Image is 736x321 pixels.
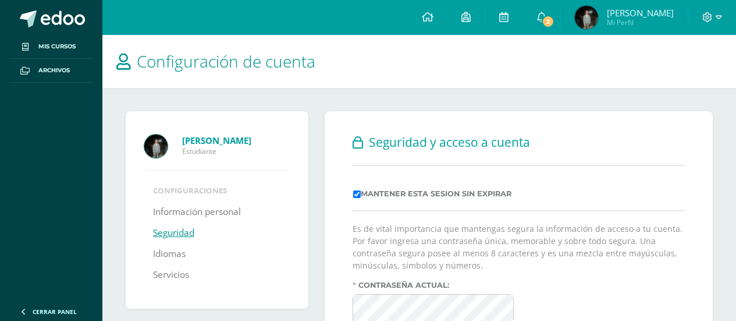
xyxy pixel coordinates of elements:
[38,42,76,51] span: Mis cursos
[182,146,290,156] span: Estudiante
[137,50,315,72] span: Configuración de cuenta
[153,202,241,223] a: Información personal
[33,308,77,316] span: Cerrar panel
[182,135,251,146] strong: [PERSON_NAME]
[153,223,194,244] a: Seguridad
[607,7,674,19] span: [PERSON_NAME]
[542,15,554,28] span: 2
[607,17,674,27] span: Mi Perfil
[153,244,186,264] a: Idiomas
[353,223,685,271] p: Es de vital importancia que mantengas segura la información de acceso a tu cuenta. Por favor ingr...
[182,135,290,146] a: [PERSON_NAME]
[9,35,93,59] a: Mis cursos
[353,191,361,198] input: Mantener esta sesion sin expirar
[144,135,168,158] img: Profile picture of Sergio Andrés Calderón Lorenzana
[9,59,93,83] a: Archivos
[38,66,70,75] span: Archivos
[153,264,189,285] a: Servicios
[353,189,511,198] label: Mantener esta sesion sin expirar
[369,134,530,150] span: Seguridad y acceso a cuenta
[353,281,514,290] label: Contraseña actual:
[575,6,598,29] img: b911e9233f8312e7d982d45355c2aaef.png
[153,185,281,196] li: Configuraciones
